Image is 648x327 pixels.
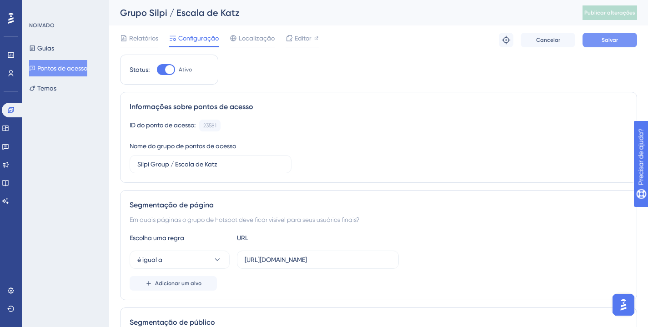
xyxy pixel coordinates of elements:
[237,234,248,241] font: URL
[203,122,216,129] font: 23581
[583,5,637,20] button: Publicar alterações
[130,121,196,129] font: ID do ponto de acesso:
[130,234,184,241] font: Escolha uma regra
[178,35,219,42] font: Configuração
[29,22,55,29] font: NOIVADO
[521,33,575,47] button: Cancelar
[583,33,637,47] button: Salvar
[129,35,158,42] font: Relatórios
[29,80,56,96] button: Temas
[130,102,253,111] font: Informações sobre pontos de acesso
[29,40,54,56] button: Guias
[239,35,275,42] font: Localização
[21,4,78,11] font: Precisar de ajuda?
[120,7,239,18] font: Grupo Silpi / Escala de Katz
[130,66,150,73] font: Status:
[29,60,87,76] button: Pontos de acesso
[130,318,215,327] font: Segmentação de público
[295,35,311,42] font: Editor
[130,251,230,269] button: é igual a
[137,159,284,169] input: Digite o nome do seu grupo de hotspot aqui
[179,66,192,73] font: Ativo
[584,10,635,16] font: Publicar alterações
[130,201,214,209] font: Segmentação de página
[245,255,391,265] input: seusite.com/caminho
[130,216,359,223] font: Em quais páginas o grupo de hotspot deve ficar visível para seus usuários finais?
[37,85,56,92] font: Temas
[130,142,236,150] font: Nome do grupo de pontos de acesso
[155,280,201,287] font: Adicionar um alvo
[536,37,560,43] font: Cancelar
[137,256,162,263] font: é igual a
[37,45,54,52] font: Guias
[602,37,618,43] font: Salvar
[130,276,217,291] button: Adicionar um alvo
[610,291,637,318] iframe: Iniciador do Assistente de IA do UserGuiding
[37,65,87,72] font: Pontos de acesso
